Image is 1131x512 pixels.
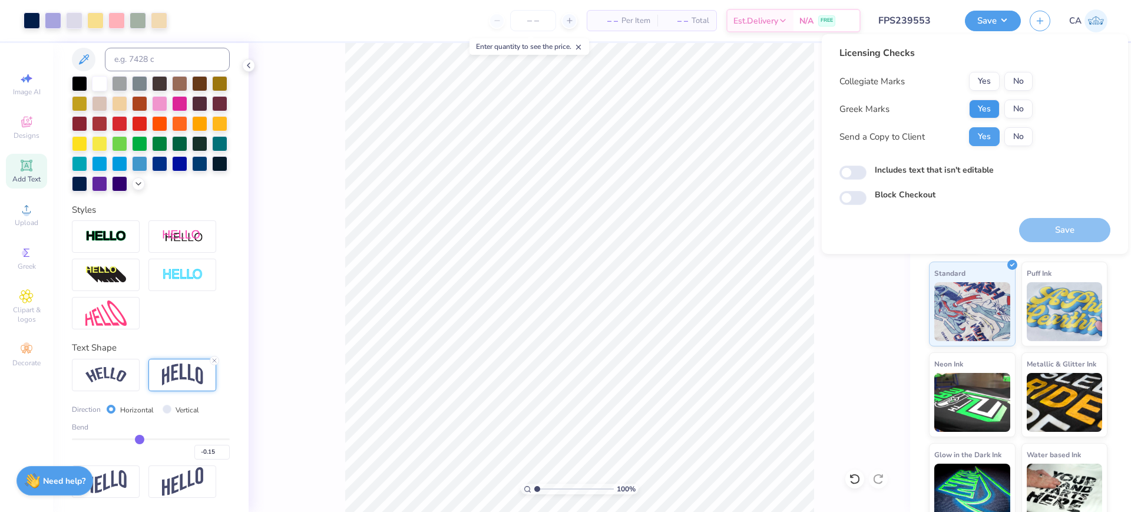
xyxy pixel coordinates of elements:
div: Collegiate Marks [839,75,905,88]
span: Upload [15,218,38,227]
span: CA [1069,14,1082,28]
span: Clipart & logos [6,305,47,324]
img: Chollene Anne Aranda [1084,9,1107,32]
img: Neon Ink [934,373,1010,432]
div: Styles [72,203,230,217]
span: Total [692,15,709,27]
button: Yes [969,72,1000,91]
span: Image AI [13,87,41,97]
div: Text Shape [72,341,230,355]
img: Metallic & Glitter Ink [1027,373,1103,432]
img: Flag [85,470,127,493]
img: 3d Illusion [85,266,127,285]
img: Arc [85,367,127,383]
span: Standard [934,267,965,279]
span: Est. Delivery [733,15,778,27]
span: Puff Ink [1027,267,1051,279]
img: Negative Space [162,268,203,282]
span: – – [664,15,688,27]
input: – – [510,10,556,31]
span: – – [594,15,618,27]
span: Add Text [12,174,41,184]
div: Licensing Checks [839,46,1033,60]
input: e.g. 7428 c [105,48,230,71]
img: Rise [162,467,203,496]
label: Vertical [176,405,199,415]
span: Direction [72,404,101,415]
button: Yes [969,127,1000,146]
label: Horizontal [120,405,154,415]
span: Per Item [621,15,650,27]
img: Arch [162,364,203,386]
span: Bend [72,422,88,432]
button: Yes [969,100,1000,118]
span: Decorate [12,358,41,368]
img: Puff Ink [1027,282,1103,341]
img: Free Distort [85,300,127,326]
span: Water based Ink [1027,448,1081,461]
span: Designs [14,131,39,140]
label: Block Checkout [875,189,935,201]
button: No [1004,100,1033,118]
span: N/A [799,15,813,27]
div: Enter quantity to see the price. [469,38,589,55]
img: Stroke [85,230,127,243]
span: 100 % [617,484,636,494]
button: No [1004,72,1033,91]
span: Metallic & Glitter Ink [1027,358,1096,370]
div: Greek Marks [839,103,889,116]
a: CA [1069,9,1107,32]
span: Glow in the Dark Ink [934,448,1001,461]
strong: Need help? [43,475,85,487]
button: No [1004,127,1033,146]
div: Send a Copy to Client [839,130,925,144]
span: Neon Ink [934,358,963,370]
span: FREE [821,16,833,25]
label: Includes text that isn't editable [875,164,994,176]
img: Standard [934,282,1010,341]
img: Shadow [162,229,203,244]
button: Save [965,11,1021,31]
input: Untitled Design [869,9,956,32]
span: Greek [18,262,36,271]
